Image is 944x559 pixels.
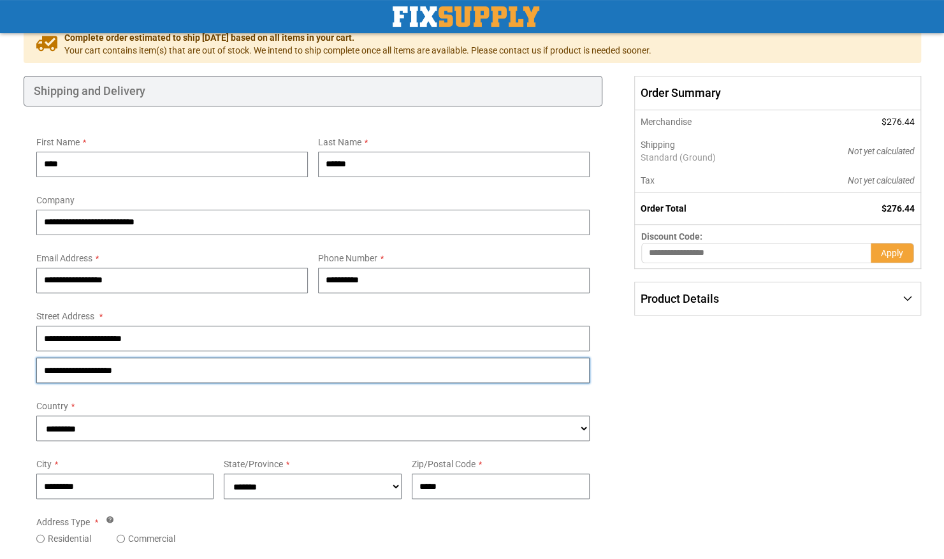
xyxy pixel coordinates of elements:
span: Address Type [36,517,90,527]
span: City [36,459,52,469]
span: Standard (Ground) [641,151,778,164]
a: store logo [393,6,539,27]
th: Merchandise [635,110,785,133]
label: Residential [48,532,91,545]
div: Shipping and Delivery [24,76,603,106]
span: Product Details [641,292,719,305]
span: Not yet calculated [848,175,915,185]
span: Shipping [641,140,675,150]
span: Zip/Postal Code [412,459,476,469]
span: $276.44 [882,117,915,127]
span: Discount Code: [641,231,702,242]
img: Fix Industrial Supply [393,6,539,27]
span: First Name [36,137,80,147]
span: Company [36,195,75,205]
span: Email Address [36,253,92,263]
span: Complete order estimated to ship [DATE] based on all items in your cart. [64,31,651,44]
span: Order Summary [634,76,920,110]
strong: Order Total [641,203,686,214]
span: State/Province [224,459,283,469]
span: Country [36,401,68,411]
span: $276.44 [882,203,915,214]
label: Commercial [128,532,175,545]
span: Apply [881,248,903,258]
button: Apply [871,243,914,263]
span: Phone Number [318,253,377,263]
span: Your cart contains item(s) that are out of stock. We intend to ship complete once all items are a... [64,44,651,57]
th: Tax [635,169,785,192]
span: Last Name [318,137,361,147]
span: Street Address [36,311,94,321]
span: Not yet calculated [848,146,915,156]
